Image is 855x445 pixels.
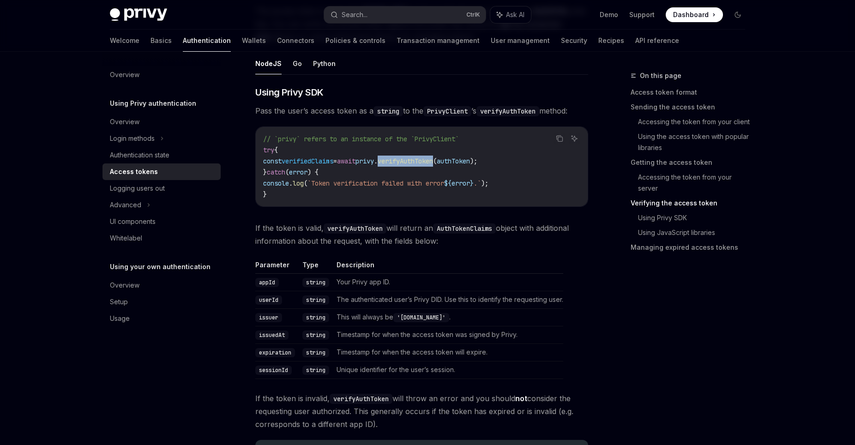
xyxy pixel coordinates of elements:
code: string [302,366,329,375]
span: { [274,146,278,154]
a: Basics [151,30,172,52]
code: string [302,295,329,305]
button: Toggle dark mode [730,7,745,22]
a: Overview [102,66,221,83]
a: Logging users out [102,180,221,197]
code: verifyAuthToken [324,223,386,234]
th: Parameter [255,260,299,274]
code: string [302,348,329,357]
span: Ctrl K [466,11,480,18]
span: await [337,157,355,165]
span: Pass the user’s access token as a to the ’s method: [255,104,588,117]
a: Access token format [631,85,753,100]
span: . [289,179,293,187]
button: Copy the contents from the code block [554,132,566,144]
a: Accessing the token from your client [638,114,753,129]
code: sessionId [255,366,292,375]
span: log [293,179,304,187]
div: UI components [110,216,156,227]
code: string [373,106,403,116]
code: PrivyClient [423,106,471,116]
a: Dashboard [666,7,723,22]
a: Accessing the token from your server [638,170,753,196]
a: Using Privy SDK [638,210,753,225]
div: Logging users out [110,183,165,194]
span: Using Privy SDK [255,86,324,99]
code: issuedAt [255,331,289,340]
div: Search... [342,9,367,20]
a: Authentication state [102,147,221,163]
a: Whitelabel [102,230,221,247]
button: NodeJS [255,53,282,74]
button: Ask AI [568,132,580,144]
a: Security [561,30,587,52]
h5: Using Privy authentication [110,98,196,109]
span: Dashboard [673,10,709,19]
span: console [263,179,289,187]
code: userId [255,295,282,305]
button: Search...CtrlK [324,6,486,23]
code: string [302,278,329,287]
span: error [452,179,470,187]
div: Setup [110,296,128,307]
a: Recipes [598,30,624,52]
h5: Using your own authentication [110,261,211,272]
div: Overview [110,116,139,127]
span: // `privy` refers to an instance of the `PrivyClient` [263,135,459,143]
a: Welcome [110,30,139,52]
span: `Token verification failed with error [307,179,444,187]
a: Overview [102,277,221,294]
span: If the token is valid, will return an object with additional information about the request, with ... [255,222,588,247]
a: UI components [102,213,221,230]
div: Login methods [110,133,155,144]
span: If the token is invalid, will throw an error and you should consider the requesting user authoriz... [255,392,588,431]
span: privy [355,157,374,165]
img: dark logo [110,8,167,21]
button: Go [293,53,302,74]
a: Getting the access token [631,155,753,170]
a: Wallets [242,30,266,52]
span: Ask AI [506,10,524,19]
th: Description [333,260,563,274]
button: Python [313,53,336,74]
span: ); [481,179,488,187]
a: User management [491,30,550,52]
code: issuer [255,313,282,322]
code: verifyAuthToken [330,394,392,404]
a: API reference [635,30,679,52]
div: Overview [110,280,139,291]
code: string [302,331,329,340]
span: .` [474,179,481,187]
div: Overview [110,69,139,80]
div: Advanced [110,199,141,210]
span: } [263,190,267,198]
span: ) { [307,168,319,176]
a: Sending the access token [631,100,753,114]
a: Authentication [183,30,231,52]
a: Connectors [277,30,314,52]
span: catch [267,168,285,176]
a: Access tokens [102,163,221,180]
code: '[DOMAIN_NAME]' [393,313,449,322]
code: appId [255,278,279,287]
code: expiration [255,348,295,357]
div: Usage [110,313,130,324]
div: Whitelabel [110,233,142,244]
span: ( [433,157,437,165]
span: On this page [640,70,681,81]
button: Ask AI [490,6,531,23]
span: authToken [437,157,470,165]
span: } [263,168,267,176]
a: Verifying the access token [631,196,753,210]
a: Demo [600,10,618,19]
span: . [374,157,378,165]
span: const [263,157,282,165]
a: Using the access token with popular libraries [638,129,753,155]
a: Using JavaScript libraries [638,225,753,240]
td: Timestamp for when the access token will expire. [333,343,563,361]
a: Setup [102,294,221,310]
a: Transaction management [397,30,480,52]
td: This will always be . [333,308,563,326]
a: Support [629,10,655,19]
a: Overview [102,114,221,130]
